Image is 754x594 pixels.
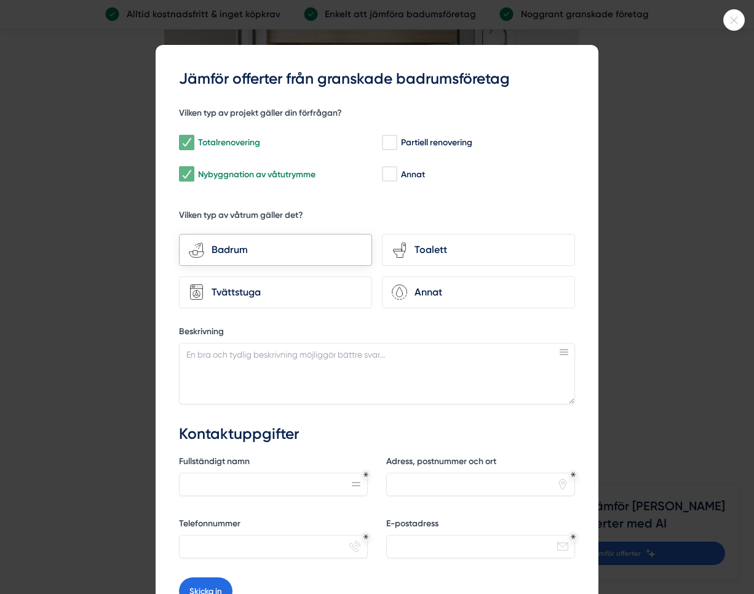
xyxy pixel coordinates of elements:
input: Partiell renovering [382,137,396,149]
h5: Vilken typ av våtrum gäller det? [179,209,303,225]
label: Beskrivning [179,326,575,341]
input: Totalrenovering [179,137,193,149]
h3: Kontaktuppgifter [179,423,575,445]
label: Telefonnummer [179,518,368,533]
div: Obligatoriskt [363,534,368,539]
label: Fullständigt namn [179,456,368,471]
input: Annat [382,168,396,180]
div: Obligatoriskt [571,534,576,539]
input: Nybyggnation av våtutrymme [179,168,193,180]
div: Obligatoriskt [363,472,368,477]
h3: Jämför offerter från granskade badrumsföretag [179,68,575,90]
div: Obligatoriskt [571,472,576,477]
label: E-postadress [386,518,575,533]
label: Adress, postnummer och ort [386,456,575,471]
h5: Vilken typ av projekt gäller din förfrågan? [179,107,342,122]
